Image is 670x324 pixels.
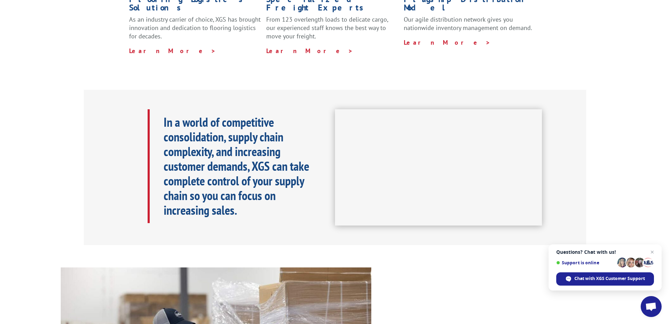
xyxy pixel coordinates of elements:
[129,15,261,40] span: As an industry carrier of choice, XGS has brought innovation and dedication to flooring logistics...
[129,47,216,55] a: Learn More >
[556,260,615,265] span: Support is online
[556,272,654,286] div: Chat with XGS Customer Support
[266,15,398,46] p: From 123 overlength loads to delicate cargo, our experienced staff knows the best way to move you...
[266,47,353,55] a: Learn More >
[164,114,309,218] b: In a world of competitive consolidation, supply chain complexity, and increasing customer demands...
[648,248,656,256] span: Close chat
[556,249,654,255] span: Questions? Chat with us!
[404,38,491,46] a: Learn More >
[641,296,662,317] div: Open chat
[574,275,645,282] span: Chat with XGS Customer Support
[335,109,542,226] iframe: XGS Logistics Solutions
[404,15,532,32] span: Our agile distribution network gives you nationwide inventory management on demand.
